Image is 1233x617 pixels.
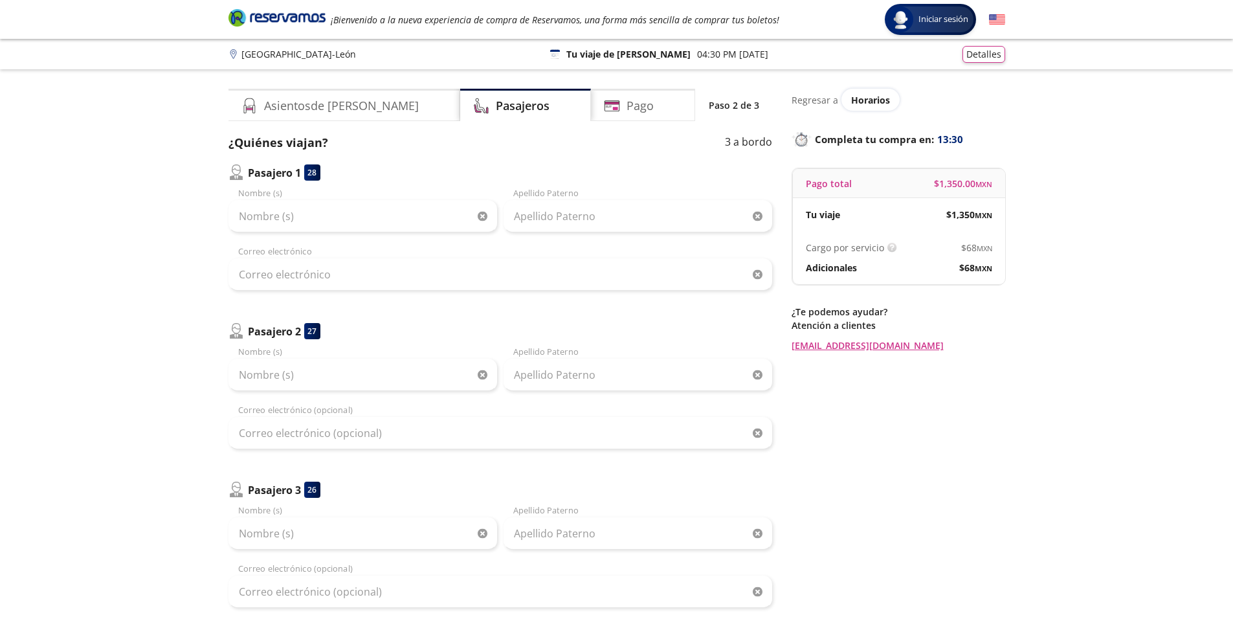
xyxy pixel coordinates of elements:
[962,46,1005,63] button: Detalles
[228,8,326,27] i: Brand Logo
[792,339,1005,352] a: [EMAIL_ADDRESS][DOMAIN_NAME]
[248,324,301,339] p: Pasajero 2
[792,305,1005,319] p: ¿Te podemos ayudar?
[806,208,840,221] p: Tu viaje
[228,417,772,449] input: Correo electrónico (opcional)
[806,261,857,275] p: Adicionales
[792,130,1005,148] p: Completa tu compra en :
[806,241,884,254] p: Cargo por servicio
[228,200,497,232] input: Nombre (s)
[975,210,992,220] small: MXN
[566,47,691,61] p: Tu viaje de [PERSON_NAME]
[248,165,301,181] p: Pasajero 1
[975,179,992,189] small: MXN
[504,359,772,391] input: Apellido Paterno
[806,177,852,190] p: Pago total
[792,319,1005,332] p: Atención a clientes
[709,98,759,112] p: Paso 2 de 3
[627,97,654,115] h4: Pago
[264,97,419,115] h4: Asientos de [PERSON_NAME]
[697,47,768,61] p: 04:30 PM [DATE]
[331,14,779,26] em: ¡Bienvenido a la nueva experiencia de compra de Reservamos, una forma más sencilla de comprar tus...
[228,8,326,31] a: Brand Logo
[851,94,890,106] span: Horarios
[228,258,772,291] input: Correo electrónico
[961,241,992,254] span: $ 68
[959,261,992,275] span: $ 68
[946,208,992,221] span: $ 1,350
[977,243,992,253] small: MXN
[975,264,992,273] small: MXN
[989,12,1005,28] button: English
[934,177,992,190] span: $ 1,350.00
[241,47,356,61] p: [GEOGRAPHIC_DATA] - León
[504,517,772,550] input: Apellido Paterno
[913,13,973,26] span: Iniciar sesión
[304,164,320,181] div: 28
[937,132,963,147] span: 13:30
[792,93,838,107] p: Regresar a
[1158,542,1220,604] iframe: Messagebird Livechat Widget
[304,323,320,339] div: 27
[228,134,328,151] p: ¿Quiénes viajan?
[228,576,772,608] input: Correo electrónico (opcional)
[228,517,497,550] input: Nombre (s)
[496,97,550,115] h4: Pasajeros
[792,89,1005,111] div: Regresar a ver horarios
[504,200,772,232] input: Apellido Paterno
[228,359,497,391] input: Nombre (s)
[304,482,320,498] div: 26
[248,482,301,498] p: Pasajero 3
[725,134,772,151] p: 3 a bordo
